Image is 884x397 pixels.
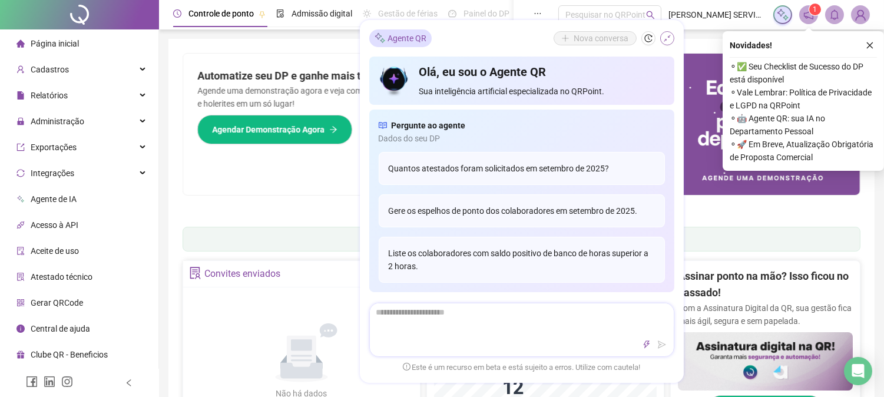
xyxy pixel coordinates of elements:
[730,112,877,138] span: ⚬ 🤖 Agente QR: sua IA no Departamento Pessoal
[31,91,68,100] span: Relatórios
[189,267,201,279] span: solution
[31,324,90,333] span: Central de ajuda
[730,86,877,112] span: ⚬ Vale Lembrar: Política de Privacidade e LGPD na QRPoint
[197,68,508,84] h2: Automatize seu DP e ganhe mais tempo! 🚀
[419,85,664,98] span: Sua inteligência artificial especializada no QRPoint.
[16,325,25,333] span: info-circle
[31,117,84,126] span: Administração
[730,39,772,52] span: Novidades !
[813,5,817,14] span: 1
[16,65,25,74] span: user-add
[329,125,337,134] span: arrow-right
[379,194,665,227] div: Gere os espelhos de ponto dos colaboradores em setembro de 2025.
[803,9,814,20] span: notification
[663,34,671,42] span: shrink
[852,6,869,24] img: 90701
[61,376,73,388] span: instagram
[173,9,181,18] span: clock-circle
[276,9,284,18] span: file-done
[776,8,789,21] img: sparkle-icon.fc2bf0ac1784a2077858766a79e2daf3.svg
[16,273,25,281] span: solution
[646,11,655,19] span: search
[643,340,651,349] span: thunderbolt
[292,9,352,18] span: Admissão digital
[655,338,669,352] button: send
[44,376,55,388] span: linkedin
[204,264,280,284] div: Convites enviados
[379,132,665,145] span: Dados do seu DP
[379,152,665,185] div: Quantos atestados foram solicitados em setembro de 2025?
[378,9,438,18] span: Gestão de férias
[31,168,74,178] span: Integrações
[730,138,877,164] span: ⚬ 🚀 Em Breve, Atualização Obrigatória de Proposta Comercial
[16,247,25,255] span: audit
[379,237,665,283] div: Liste os colaboradores com saldo positivo de banco de horas superior a 2 horas.
[31,246,79,256] span: Aceite de uso
[31,220,78,230] span: Acesso à API
[16,39,25,48] span: home
[16,169,25,177] span: sync
[678,268,853,302] h2: Assinar ponto na mão? Isso ficou no passado!
[668,8,766,21] span: [PERSON_NAME] SERVICOS DE EDUCACAO LTDA
[379,119,387,132] span: read
[188,9,254,18] span: Controle de ponto
[678,302,853,327] p: Com a Assinatura Digital da QR, sua gestão fica mais ágil, segura e sem papelada.
[374,32,386,44] img: sparkle-icon.fc2bf0ac1784a2077858766a79e2daf3.svg
[403,363,410,370] span: exclamation-circle
[26,376,38,388] span: facebook
[31,65,69,74] span: Cadastros
[363,9,371,18] span: sun
[829,9,840,20] span: bell
[522,54,860,195] img: banner%2Fd57e337e-a0d3-4837-9615-f134fc33a8e6.png
[403,362,641,373] span: Este é um recurso em beta e está sujeito a erros. Utilize com cautela!
[16,117,25,125] span: lock
[212,123,325,136] span: Agendar Demonstração Agora
[125,379,133,387] span: left
[392,119,466,132] span: Pergunte ao agente
[31,272,92,282] span: Atestado técnico
[678,332,853,391] img: banner%2F02c71560-61a6-44d4-94b9-c8ab97240462.png
[16,299,25,307] span: qrcode
[644,34,653,42] span: history
[16,350,25,359] span: gift
[369,29,432,47] div: Agente QR
[16,91,25,100] span: file
[534,9,542,18] span: ellipsis
[640,338,654,352] button: thunderbolt
[844,357,872,385] div: Open Intercom Messenger
[379,64,410,98] img: icon
[31,298,83,307] span: Gerar QRCode
[866,41,874,49] span: close
[448,9,456,18] span: dashboard
[419,64,664,80] h4: Olá, eu sou o Agente QR
[463,9,509,18] span: Painel do DP
[554,31,637,45] button: Nova conversa
[197,115,352,144] button: Agendar Demonstração Agora
[16,143,25,151] span: export
[31,143,77,152] span: Exportações
[31,194,77,204] span: Agente de IA
[31,39,79,48] span: Página inicial
[31,350,108,359] span: Clube QR - Beneficios
[197,84,508,110] p: Agende uma demonstração agora e veja como simplificamos admissão, ponto, férias e holerites em um...
[259,11,266,18] span: pushpin
[730,60,877,86] span: ⚬ ✅ Seu Checklist de Sucesso do DP está disponível
[16,221,25,229] span: api
[809,4,821,15] sup: 1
